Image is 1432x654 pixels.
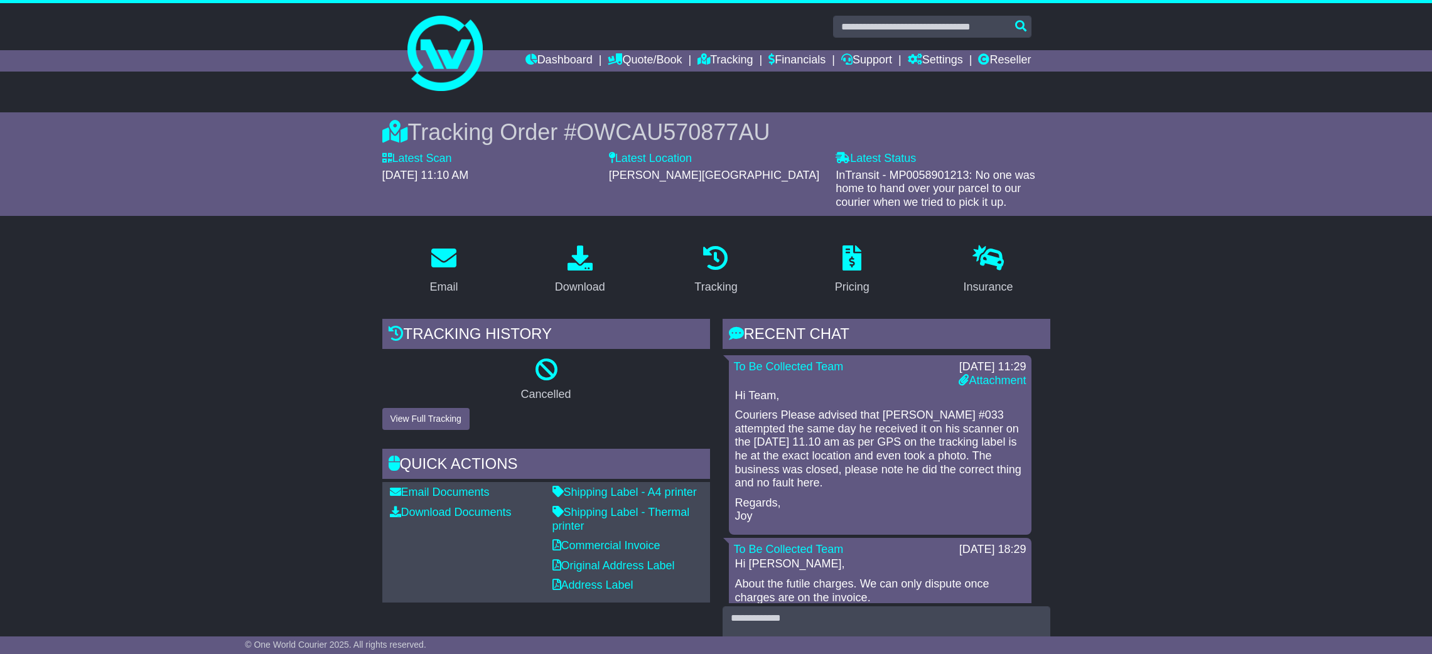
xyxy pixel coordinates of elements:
a: Email [421,241,466,300]
a: Financials [768,50,826,72]
p: Hi Team, [735,389,1025,403]
div: Tracking [694,279,737,296]
div: Tracking history [382,319,710,353]
div: [DATE] 18:29 [959,543,1026,557]
p: Cancelled [382,388,710,402]
div: RECENT CHAT [723,319,1050,353]
a: Insurance [956,241,1021,300]
label: Latest Scan [382,152,452,166]
div: Insurance [964,279,1013,296]
a: Dashboard [525,50,593,72]
label: Latest Location [609,152,692,166]
div: Pricing [835,279,869,296]
a: Email Documents [390,486,490,498]
a: To Be Collected Team [734,543,844,555]
a: Support [841,50,892,72]
a: Tracking [686,241,745,300]
span: © One World Courier 2025. All rights reserved. [245,640,426,650]
div: Download [555,279,605,296]
p: Regards, Joy [735,496,1025,523]
div: Email [429,279,458,296]
p: About the futile charges. We can only dispute once charges are on the invoice. [735,577,1025,604]
p: Couriers Please advised that [PERSON_NAME] #033 attempted the same day he received it on his scan... [735,409,1025,490]
span: InTransit - MP0058901213: No one was home to hand over your parcel to our courier when we tried t... [836,169,1035,208]
a: Reseller [978,50,1031,72]
a: Original Address Label [552,559,675,572]
span: OWCAU570877AU [576,119,770,145]
a: Commercial Invoice [552,539,660,552]
div: Tracking Order # [382,119,1050,146]
a: Download [547,241,613,300]
a: Quote/Book [608,50,682,72]
div: [DATE] 11:29 [959,360,1026,374]
a: Download Documents [390,506,512,518]
p: Hi [PERSON_NAME], [735,557,1025,571]
span: [PERSON_NAME][GEOGRAPHIC_DATA] [609,169,819,181]
a: To Be Collected Team [734,360,844,373]
a: Shipping Label - Thermal printer [552,506,690,532]
a: Attachment [959,374,1026,387]
a: Settings [908,50,963,72]
div: Quick Actions [382,449,710,483]
a: Address Label [552,579,633,591]
button: View Full Tracking [382,408,470,430]
a: Shipping Label - A4 printer [552,486,697,498]
a: Tracking [697,50,753,72]
a: Pricing [827,241,878,300]
span: [DATE] 11:10 AM [382,169,469,181]
label: Latest Status [836,152,916,166]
